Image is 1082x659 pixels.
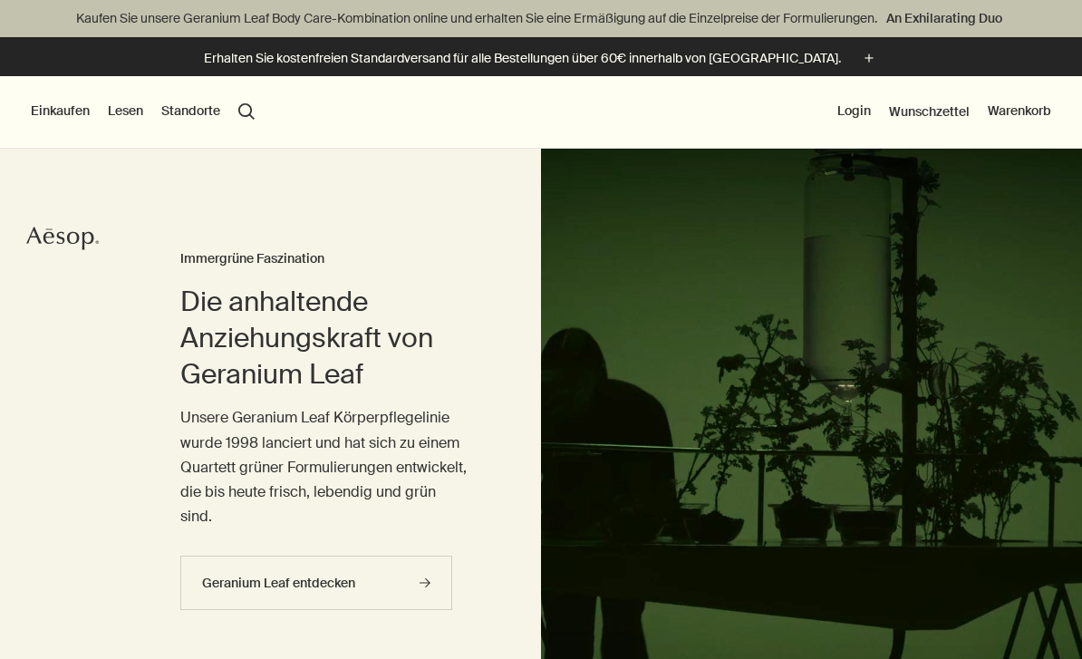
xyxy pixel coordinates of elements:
[180,405,469,528] p: Unsere Geranium Leaf Körperpflegelinie wurde 1998 lanciert und hat sich zu einem Quartett grüner ...
[180,556,452,610] a: Geranium Leaf entdecken
[31,102,90,121] button: Einkaufen
[204,48,879,69] button: Erhalten Sie kostenfreien Standardversand für alle Bestellungen über 60€ innerhalb von [GEOGRAPHI...
[837,102,871,121] button: Login
[180,248,469,270] h3: Immergrüne Faszination
[18,9,1064,28] p: Kaufen Sie unsere Geranium Leaf Body Care-Kombination online und erhalten Sie eine Ermäßigung auf...
[26,225,99,252] svg: Aesop
[883,8,1006,28] a: An Exhilarating Duo
[108,102,143,121] button: Lesen
[837,76,1051,149] nav: supplementary
[988,102,1051,121] button: Warenkorb
[161,102,220,121] button: Standorte
[180,284,469,392] h2: Die anhaltende Anziehungskraft von Geranium Leaf
[238,103,255,120] button: Menüpunkt "Suche" öffnen
[31,76,255,149] nav: primary
[204,49,841,68] p: Erhalten Sie kostenfreien Standardversand für alle Bestellungen über 60€ innerhalb von [GEOGRAPHI...
[26,225,99,257] a: Aesop
[889,103,970,120] a: Wunschzettel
